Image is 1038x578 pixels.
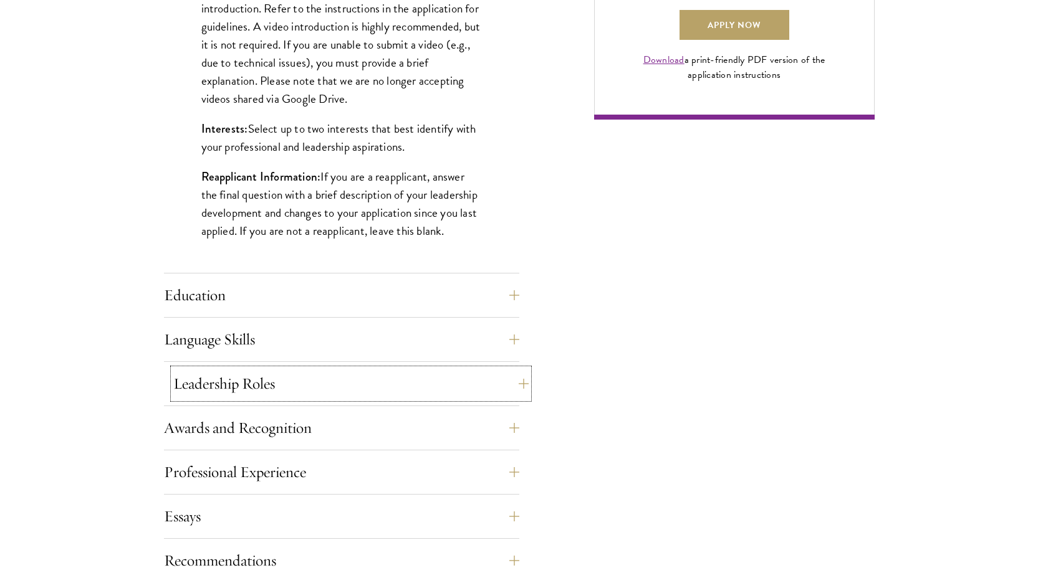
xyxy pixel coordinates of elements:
[164,325,519,354] button: Language Skills
[173,369,529,399] button: Leadership Roles
[164,546,519,576] button: Recommendations
[201,120,482,156] p: Select up to two interests that best identify with your professional and leadership aspirations.
[164,280,519,310] button: Education
[629,52,840,82] div: a print-friendly PDF version of the application instructions
[201,120,248,137] strong: Interests:
[643,52,685,67] a: Download
[164,413,519,443] button: Awards and Recognition
[680,10,789,40] a: Apply Now
[201,168,321,185] strong: Reapplicant Information:
[201,168,482,240] p: If you are a reapplicant, answer the final question with a brief description of your leadership d...
[164,457,519,487] button: Professional Experience
[164,501,519,531] button: Essays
